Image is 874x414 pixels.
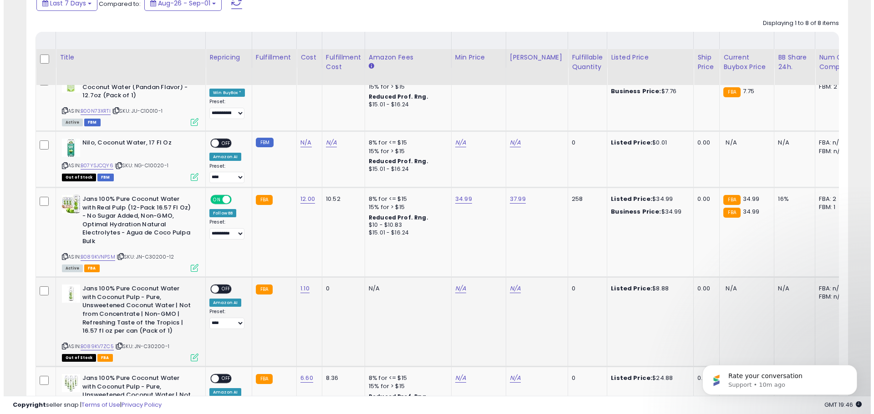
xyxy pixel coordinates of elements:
[452,284,462,293] a: N/A
[365,62,371,70] small: Amazon Fees.
[694,284,709,293] div: 0.00
[58,374,76,392] img: 41ewe-MWY4L._SL40_.jpg
[607,284,649,293] b: Listed Price:
[815,203,845,211] div: FBM: 1
[506,374,517,383] a: N/A
[720,208,737,218] small: FBA
[774,53,808,72] div: BB Share 24h.
[739,207,756,216] span: 34.99
[206,99,241,119] div: Preset:
[56,53,198,62] div: Title
[365,214,425,221] b: Reduced Prof. Rng.
[365,284,441,293] div: N/A
[774,195,804,203] div: 16%
[81,264,96,272] span: FBA
[452,53,498,62] div: Min Price
[322,53,357,72] div: Fulfillment Cost
[94,174,110,181] span: FBM
[607,138,649,147] b: Listed Price:
[206,299,238,307] div: Amazon AI
[739,87,751,95] span: 7.75
[58,195,195,271] div: ASIN:
[78,400,117,409] a: Terms of Use
[607,208,683,216] div: $34.99
[607,207,657,216] b: Business Price:
[9,400,42,409] strong: Copyright
[739,195,756,203] span: 34.99
[815,195,845,203] div: FBA: 2
[452,195,468,204] a: 34.99
[79,284,189,337] b: Jans 100% Pure Coconut Water with Coconut Pulp - Pure, Unsweetened Coconut Water | Not from Conce...
[77,253,112,261] a: B089KVNPSM
[568,195,596,203] div: 258
[506,138,517,147] a: N/A
[81,119,97,126] span: FBM
[815,139,845,147] div: FBA: n/a
[252,195,269,205] small: FBA
[720,53,767,72] div: Current Buybox Price
[506,195,522,204] a: 37.99
[774,284,804,293] div: N/A
[365,203,441,211] div: 15% for > $15
[607,53,686,62] div: Listed Price
[365,221,441,229] div: $10 - $10.83
[322,284,354,293] div: 0
[79,195,189,248] b: Jans 100% Pure Coconut Water with Real Pulp (12-Pack 16.57 Fl Oz) - No Sugar Added, Non-GMO, Opti...
[206,163,241,184] div: Preset:
[759,19,835,28] div: Displaying 1 to 8 of 8 items
[607,195,649,203] b: Listed Price:
[365,53,444,62] div: Amazon Fees
[58,354,92,362] span: All listings that are currently out of stock and unavailable for purchase on Amazon
[79,139,189,150] b: Nilo, Coconut Water, 17 Fl Oz
[815,83,845,91] div: FBM: 2
[58,139,76,157] img: 31vPc8BG9DL._SL40_.jpg
[206,209,233,217] div: Follow BB
[506,53,560,62] div: [PERSON_NAME]
[452,374,462,383] a: N/A
[815,53,849,72] div: Num of Comp.
[297,374,310,383] a: 6.60
[815,293,845,301] div: FBM: n/a
[452,138,462,147] a: N/A
[58,174,92,181] span: All listings that are currently out of stock and unavailable for purchase on Amazon
[112,343,166,350] span: | SKU: JN-C30200-1
[206,89,241,97] div: Win BuyBox *
[607,139,683,147] div: $0.01
[9,401,158,409] div: seller snap | |
[206,53,244,62] div: Repricing
[77,343,110,350] a: B089KV7ZC5
[206,219,241,239] div: Preset:
[322,195,354,203] div: 10.52
[365,93,425,100] b: Reduced Prof. Rng.
[94,354,109,362] span: FBA
[58,139,195,180] div: ASIN:
[365,195,441,203] div: 8% for <= $15
[297,284,306,293] a: 1.10
[568,139,596,147] div: 0
[365,229,441,237] div: $15.01 - $16.24
[694,139,709,147] div: 0.00
[111,162,165,169] span: | SKU: NG-C10020-1
[694,195,709,203] div: 0.00
[365,147,441,155] div: 15% for > $15
[365,382,441,390] div: 15% for > $15
[297,195,311,204] a: 12.00
[322,138,333,147] a: N/A
[297,53,315,62] div: Cost
[252,284,269,294] small: FBA
[607,87,657,95] b: Business Price:
[206,153,238,161] div: Amazon AI
[215,375,230,383] span: OFF
[607,87,683,95] div: $7.76
[815,284,845,293] div: FBA: n/a
[252,53,289,62] div: Fulfillment
[77,107,107,115] a: B00N73XRTI
[607,374,649,382] b: Listed Price:
[79,75,189,102] b: Jube Nata De Coco with 100% Coconut Water (Pandan Flavor) - 12.7oz (Pack of 1)
[58,119,79,126] span: All listings currently available for purchase on Amazon
[113,253,170,260] span: | SKU: JN-C30200-12
[568,374,596,382] div: 0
